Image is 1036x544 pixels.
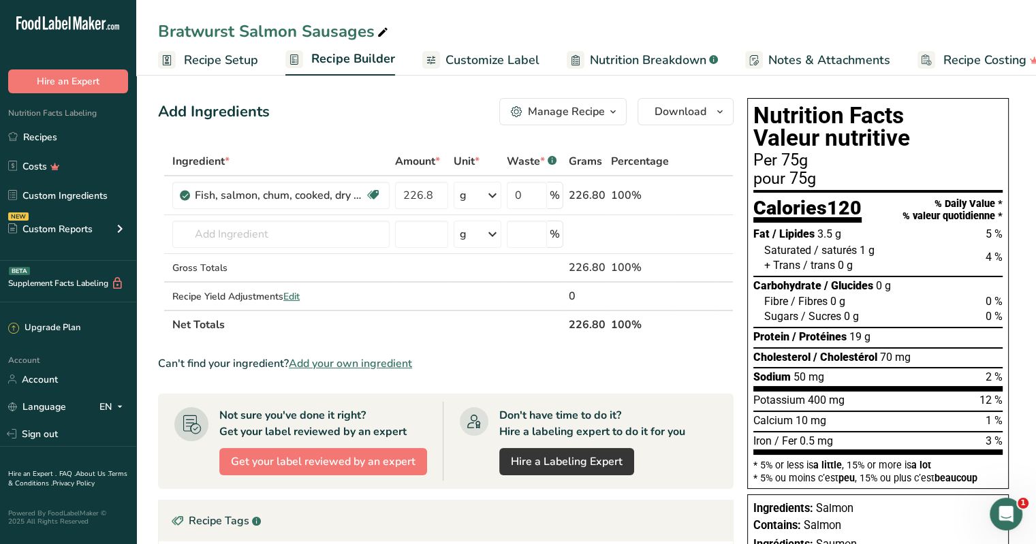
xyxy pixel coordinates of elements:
[158,19,391,44] div: Bratwurst Salmon Sausages
[608,310,672,338] th: 100%
[76,469,108,479] a: About Us .
[231,453,415,470] span: Get your label reviewed by an expert
[528,103,605,120] div: Manage Recipe
[460,226,467,242] div: g
[655,103,706,120] span: Download
[311,50,395,68] span: Recipe Builder
[990,498,1022,530] iframe: Intercom live chat
[172,221,390,248] input: Add Ingredient
[753,330,789,343] span: Protein
[876,279,891,292] span: 0 g
[454,153,480,170] span: Unit
[159,500,733,541] div: Recipe Tags
[796,414,826,427] span: 10 mg
[285,44,395,76] a: Recipe Builder
[753,198,862,223] div: Calories
[611,259,669,276] div: 100%
[800,434,833,447] span: 0.5 mg
[753,279,821,292] span: Carbohydrate
[808,394,845,406] span: 400 mg
[172,261,390,275] div: Gross Totals
[158,101,270,123] div: Add Ingredients
[9,267,30,275] div: BETA
[170,310,566,338] th: Net Totals
[753,171,1003,187] div: pour 75g
[803,259,835,272] span: / trans
[52,479,95,488] a: Privacy Policy
[422,45,539,76] a: Customize Label
[935,473,977,483] span: beaucoup
[838,259,853,272] span: 0 g
[184,51,258,69] span: Recipe Setup
[813,460,842,470] span: a little
[768,51,890,69] span: Notes & Attachments
[774,434,797,447] span: / Fer
[445,51,539,69] span: Customize Label
[804,519,841,532] span: Salmon
[849,330,870,343] span: 19 g
[830,295,845,308] span: 0 g
[507,153,556,170] div: Waste
[772,227,815,240] span: / Lipides
[814,244,857,257] span: / saturés
[764,259,800,272] span: + Trans
[569,288,606,304] div: 0
[172,153,230,170] span: Ingredient
[753,502,813,515] span: Ingredients:
[753,519,801,532] span: Contains:
[827,196,862,219] span: 120
[816,502,853,515] span: Salmon
[902,198,1003,222] div: % Daily Value * % valeur quotidienne *
[569,259,606,276] div: 226.80
[59,469,76,479] a: FAQ .
[838,473,855,483] span: peu
[791,295,828,308] span: / Fibres
[289,355,412,372] span: Add your own ingredient
[753,227,770,240] span: Fat
[753,473,1003,483] div: * 5% ou moins c’est , 15% ou plus c’est
[8,469,127,488] a: Terms & Conditions .
[844,310,859,323] span: 0 g
[8,469,57,479] a: Hire an Expert .
[638,98,734,125] button: Download
[172,289,390,304] div: Recipe Yield Adjustments
[753,153,1003,169] div: Per 75g
[986,434,1003,447] span: 3 %
[880,351,911,364] span: 70 mg
[753,394,805,406] span: Potassium
[764,244,811,257] span: Saturated
[283,290,300,303] span: Edit
[753,351,811,364] span: Cholesterol
[499,407,685,440] div: Don't have time to do it? Hire a labeling expert to do it for you
[753,104,1003,150] h1: Nutrition Facts Valeur nutritive
[824,279,873,292] span: / Glucides
[8,321,80,335] div: Upgrade Plan
[566,310,608,338] th: 226.80
[753,414,793,427] span: Calcium
[986,310,1003,323] span: 0 %
[569,153,602,170] span: Grams
[611,187,669,204] div: 100%
[979,394,1003,406] span: 12 %
[813,351,877,364] span: / Cholestérol
[764,310,798,323] span: Sugars
[986,227,1003,240] span: 5 %
[764,295,788,308] span: Fibre
[569,187,606,204] div: 226.80
[986,414,1003,427] span: 1 %
[986,295,1003,308] span: 0 %
[158,355,734,372] div: Can't find your ingredient?
[1018,498,1029,509] span: 1
[986,370,1003,383] span: 2 %
[8,69,128,93] button: Hire an Expert
[986,251,1003,263] span: 4 %
[943,51,1026,69] span: Recipe Costing
[219,448,427,475] button: Get your label reviewed by an expert
[590,51,706,69] span: Nutrition Breakdown
[817,227,841,240] span: 3.5 g
[611,153,669,170] span: Percentage
[8,212,29,221] div: NEW
[8,395,66,419] a: Language
[219,407,407,440] div: Not sure you've done it right? Get your label reviewed by an expert
[8,509,128,526] div: Powered By FoodLabelMaker © 2025 All Rights Reserved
